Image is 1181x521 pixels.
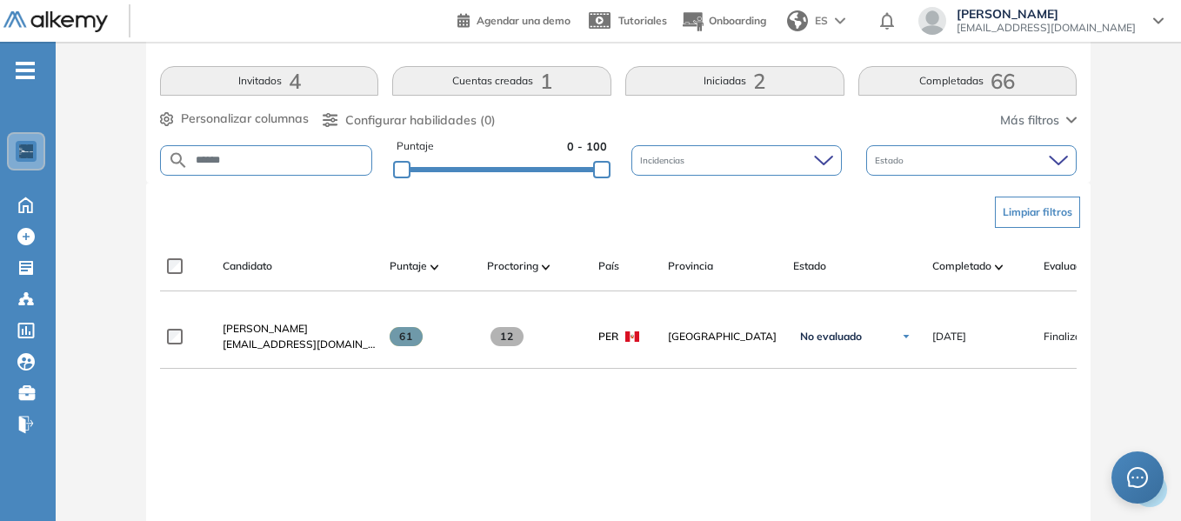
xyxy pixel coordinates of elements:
[598,329,618,344] span: PER
[3,11,108,33] img: Logo
[800,330,862,344] span: No evaluado
[19,144,33,158] img: https://assets.alkemy.org/workspaces/1802/d452bae4-97f6-47ab-b3bf-1c40240bc960.jpg
[542,264,550,270] img: [missing "en.ARROW_ALT" translation]
[168,150,189,171] img: SEARCH_ALT
[390,327,424,346] span: 61
[223,258,272,274] span: Candidato
[390,258,427,274] span: Puntaje
[160,110,309,128] button: Personalizar columnas
[668,258,713,274] span: Provincia
[618,14,667,27] span: Tutoriales
[640,154,688,167] span: Incidencias
[392,66,611,96] button: Cuentas creadas1
[1000,111,1059,130] span: Más filtros
[181,110,309,128] span: Personalizar columnas
[567,138,607,155] span: 0 - 100
[901,331,911,342] img: Ícono de flecha
[487,258,538,274] span: Proctoring
[223,322,308,335] span: [PERSON_NAME]
[875,154,907,167] span: Estado
[345,111,496,130] span: Configurar habilidades (0)
[787,10,808,31] img: world
[223,337,376,352] span: [EMAIL_ADDRESS][DOMAIN_NAME]
[490,327,524,346] span: 12
[631,145,842,176] div: Incidencias
[957,21,1136,35] span: [EMAIL_ADDRESS][DOMAIN_NAME]
[598,258,619,274] span: País
[668,329,779,344] span: [GEOGRAPHIC_DATA]
[457,9,570,30] a: Agendar una demo
[932,258,991,274] span: Completado
[709,14,766,27] span: Onboarding
[625,66,844,96] button: Iniciadas2
[995,197,1080,228] button: Limpiar filtros
[223,321,376,337] a: [PERSON_NAME]
[858,66,1078,96] button: Completadas66
[1127,467,1148,488] span: message
[323,111,496,130] button: Configurar habilidades (0)
[1000,111,1077,130] button: Más filtros
[430,264,439,270] img: [missing "en.ARROW_ALT" translation]
[932,329,966,344] span: [DATE]
[835,17,845,24] img: arrow
[160,66,379,96] button: Invitados4
[1044,329,1093,344] span: Finalizado
[957,7,1136,21] span: [PERSON_NAME]
[995,264,1004,270] img: [missing "en.ARROW_ALT" translation]
[397,138,434,155] span: Puntaje
[793,258,826,274] span: Estado
[815,13,828,29] span: ES
[866,145,1077,176] div: Estado
[16,69,35,72] i: -
[681,3,766,40] button: Onboarding
[477,14,570,27] span: Agendar una demo
[1044,258,1096,274] span: Evaluación
[625,331,639,342] img: PER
